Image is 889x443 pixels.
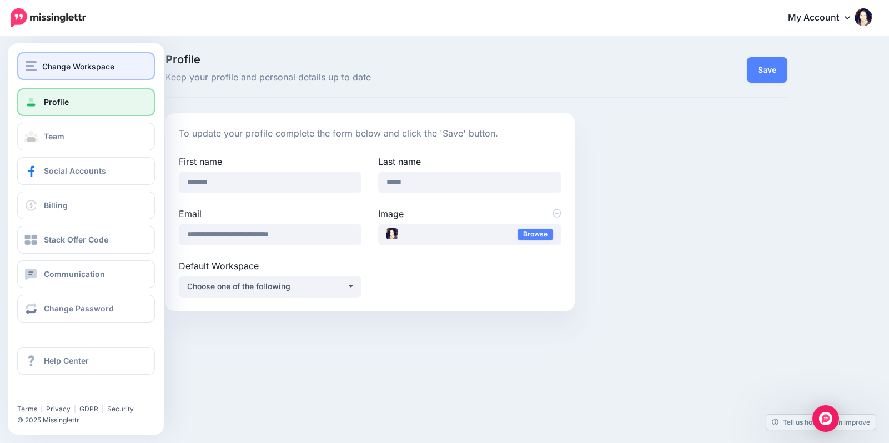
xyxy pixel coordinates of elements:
[44,356,89,365] span: Help Center
[44,269,105,279] span: Communication
[17,123,155,150] a: Team
[179,259,361,273] label: Default Workspace
[46,405,71,413] a: Privacy
[107,405,134,413] a: Security
[812,405,839,432] div: Open Intercom Messenger
[42,60,114,73] span: Change Workspace
[44,166,106,175] span: Social Accounts
[17,405,37,413] a: Terms
[44,200,68,210] span: Billing
[518,229,553,240] a: Browse
[777,4,872,32] a: My Account
[44,97,69,107] span: Profile
[41,405,43,413] span: |
[187,280,347,293] div: Choose one of the following
[17,415,163,426] li: © 2025 Missinglettr
[102,405,104,413] span: |
[17,260,155,288] a: Communication
[17,157,155,185] a: Social Accounts
[17,88,155,116] a: Profile
[17,52,155,80] button: Change Workspace
[179,207,361,220] label: Email
[44,304,114,313] span: Change Password
[79,405,98,413] a: GDPR
[17,295,155,323] a: Change Password
[26,61,37,71] img: menu.png
[179,127,561,141] p: To update your profile complete the form below and click the 'Save' button.
[378,155,561,168] label: Last name
[165,71,575,85] span: Keep your profile and personal details up to date
[74,405,76,413] span: |
[386,228,398,239] img: profile-6-x-pro-effect_thumb.jpg
[378,207,561,220] label: Image
[165,54,575,65] span: Profile
[44,235,108,244] span: Stack Offer Code
[17,347,155,375] a: Help Center
[747,57,787,83] button: Save
[44,132,64,141] span: Team
[17,389,103,400] iframe: Twitter Follow Button
[179,155,361,168] label: First name
[11,8,86,27] img: Missinglettr
[17,226,155,254] a: Stack Offer Code
[17,192,155,219] a: Billing
[766,415,876,430] a: Tell us how we can improve
[179,276,361,298] button: Choose one of the following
